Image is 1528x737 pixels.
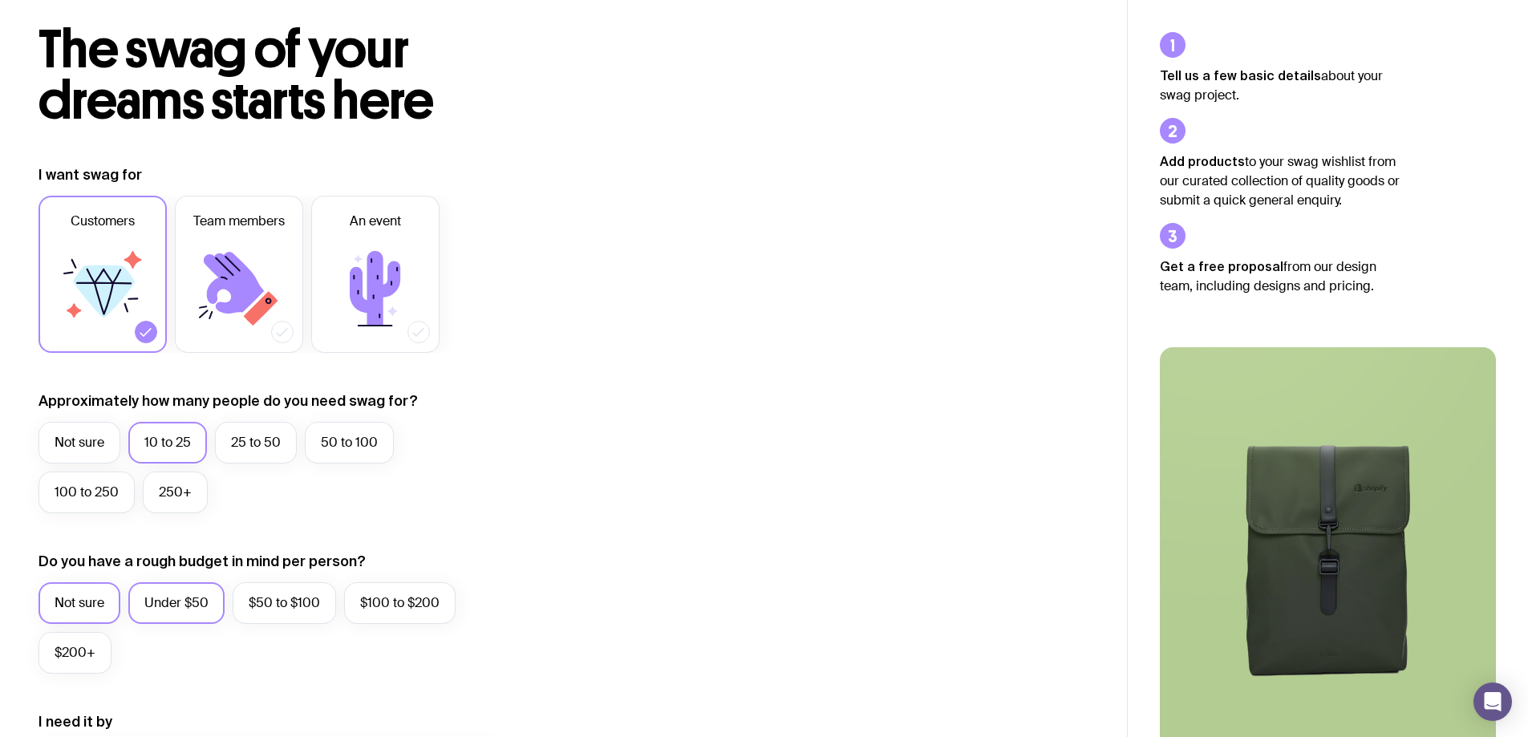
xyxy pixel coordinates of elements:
[350,212,401,231] span: An event
[1160,257,1400,296] p: from our design team, including designs and pricing.
[1160,66,1400,105] p: about your swag project.
[1160,152,1400,210] p: to your swag wishlist from our curated collection of quality goods or submit a quick general enqu...
[39,712,112,731] label: I need it by
[215,422,297,464] label: 25 to 50
[128,582,225,624] label: Under $50
[71,212,135,231] span: Customers
[233,582,336,624] label: $50 to $100
[1160,68,1321,83] strong: Tell us a few basic details
[39,165,142,184] label: I want swag for
[39,422,120,464] label: Not sure
[39,18,434,132] span: The swag of your dreams starts here
[39,582,120,624] label: Not sure
[143,472,208,513] label: 250+
[193,212,285,231] span: Team members
[1160,154,1245,168] strong: Add products
[39,472,135,513] label: 100 to 250
[344,582,456,624] label: $100 to $200
[1160,259,1283,273] strong: Get a free proposal
[39,632,111,674] label: $200+
[39,391,418,411] label: Approximately how many people do you need swag for?
[39,552,366,571] label: Do you have a rough budget in mind per person?
[128,422,207,464] label: 10 to 25
[305,422,394,464] label: 50 to 100
[1473,682,1512,721] div: Open Intercom Messenger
